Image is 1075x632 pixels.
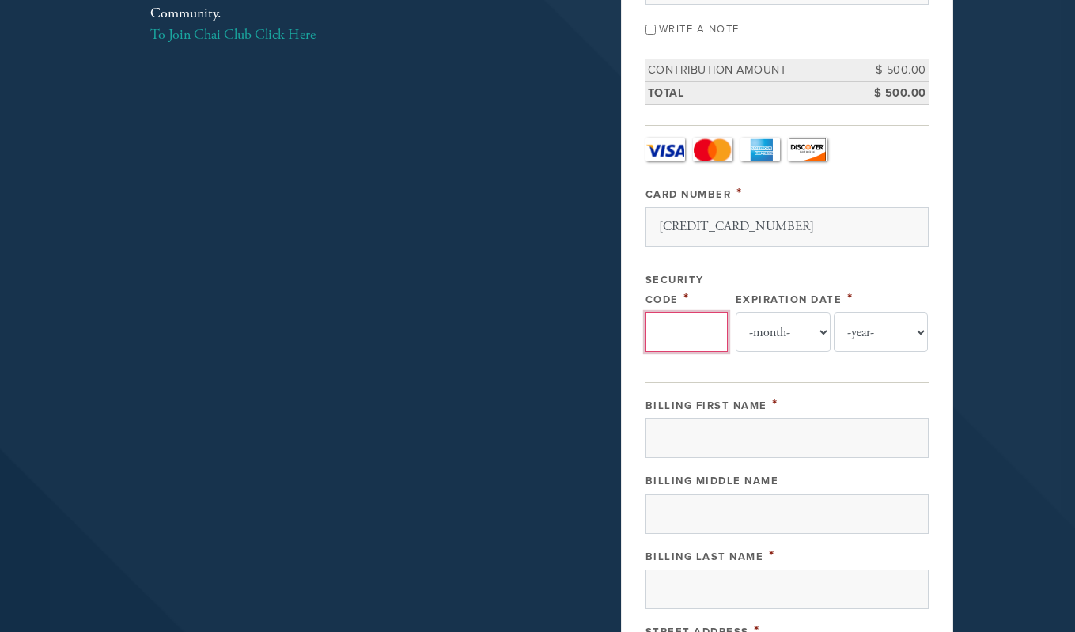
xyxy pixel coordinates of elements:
span: This field is required. [683,290,690,307]
td: $ 500.00 [857,81,929,104]
span: This field is required. [736,184,743,202]
label: Write a note [659,23,740,36]
label: Card Number [645,188,732,201]
select: Expiration Date year [834,312,929,352]
a: To Join Chai Club Click Here [150,25,316,44]
label: Billing First Name [645,399,767,412]
label: Expiration Date [736,293,842,306]
span: This field is required. [772,395,778,413]
label: Security Code [645,274,704,306]
td: $ 500.00 [857,59,929,82]
span: This field is required. [769,547,775,564]
a: MasterCard [693,138,732,161]
td: Total [645,81,857,104]
span: This field is required. [847,290,854,307]
a: Amex [740,138,780,161]
label: Billing Middle Name [645,475,779,487]
td: Contribution Amount [645,59,857,82]
label: Billing Last Name [645,551,764,563]
select: Expiration Date month [736,312,831,352]
a: Discover [788,138,827,161]
a: Visa [645,138,685,161]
